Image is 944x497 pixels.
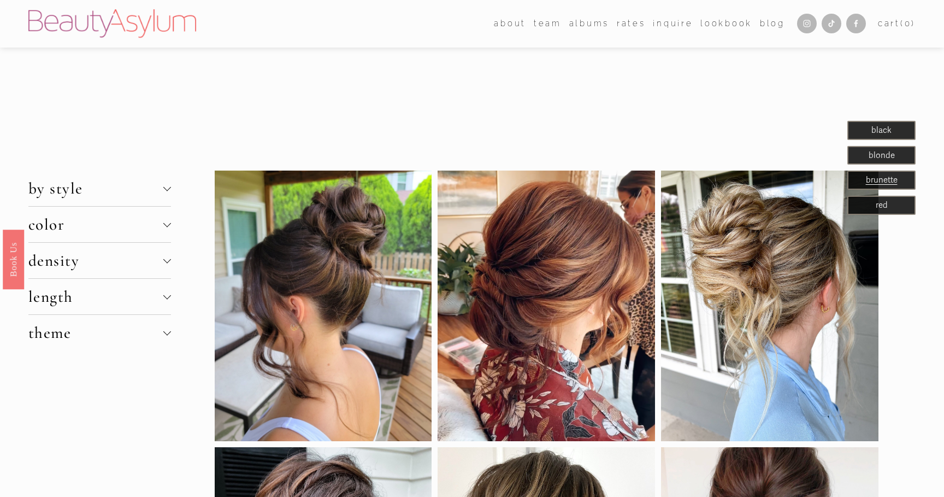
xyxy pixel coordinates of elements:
a: Blog [760,15,785,32]
button: color [28,207,172,242]
span: red [876,200,888,210]
span: team [534,16,562,31]
button: length [28,279,172,314]
span: 0 [905,19,912,28]
span: color [28,215,164,234]
span: about [494,16,526,31]
span: blonde [869,150,895,160]
a: Inquire [653,15,693,32]
a: Instagram [797,14,817,33]
span: density [28,251,164,270]
a: folder dropdown [494,15,526,32]
button: by style [28,171,172,206]
span: black [871,125,892,135]
a: Rates [617,15,646,32]
button: density [28,243,172,278]
a: TikTok [822,14,841,33]
a: Lookbook [700,15,752,32]
span: by style [28,179,164,198]
a: 0 items in cart [878,16,916,31]
a: Facebook [846,14,866,33]
a: brunette [866,175,898,185]
a: albums [569,15,609,32]
a: folder dropdown [534,15,562,32]
span: ( ) [900,19,916,28]
img: Beauty Asylum | Bridal Hair &amp; Makeup Charlotte &amp; Atlanta [28,9,196,38]
a: Book Us [3,229,24,289]
span: theme [28,323,164,342]
button: theme [28,315,172,350]
span: length [28,287,164,306]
